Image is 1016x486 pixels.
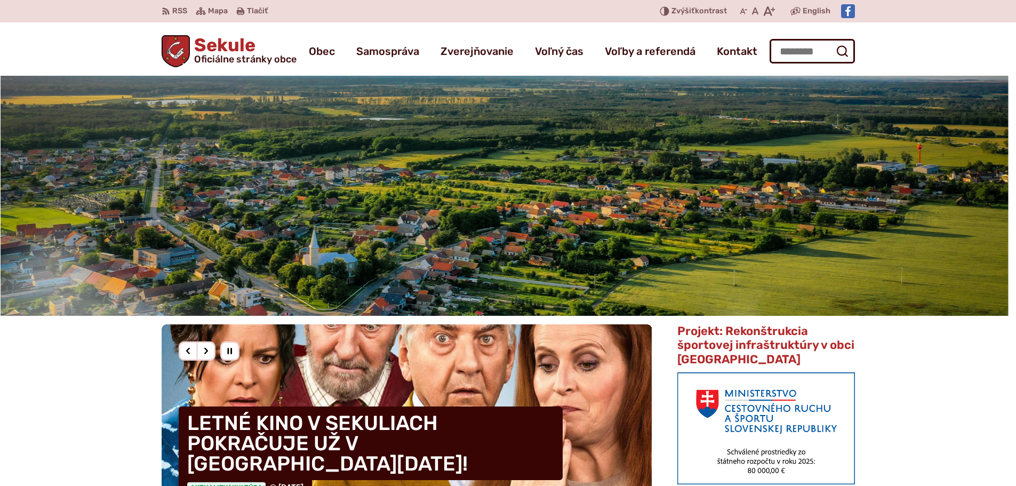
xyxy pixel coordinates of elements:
a: Logo Sekule, prejsť na domovskú stránku. [162,35,297,67]
h4: LETNÉ KINO V SEKULIACH POKRAČUJE UŽ V [GEOGRAPHIC_DATA][DATE]! [179,407,563,480]
a: Zverejňovanie [441,36,514,66]
a: Samospráva [356,36,419,66]
span: Mapa [208,5,228,18]
a: Voľby a referendá [605,36,695,66]
a: Obec [309,36,335,66]
div: Predošlý slajd [179,341,198,361]
span: Tlačiť [247,7,268,16]
a: Kontakt [717,36,757,66]
span: Oficiálne stránky obce [194,54,297,64]
span: Zvýšiť [671,6,695,15]
span: Projekt: Rekonštrukcia športovej infraštruktúry v obci [GEOGRAPHIC_DATA] [677,324,854,367]
span: English [803,5,830,18]
span: RSS [172,5,187,18]
div: Pozastaviť pohyb slajdera [220,341,239,361]
div: Nasledujúci slajd [196,341,215,361]
img: min-cras.png [677,372,854,484]
span: kontrast [671,7,727,16]
img: Prejsť na Facebook stránku [841,4,855,18]
a: Voľný čas [535,36,583,66]
h1: Sekule [190,36,297,64]
img: Prejsť na domovskú stránku [162,35,190,67]
a: English [801,5,833,18]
